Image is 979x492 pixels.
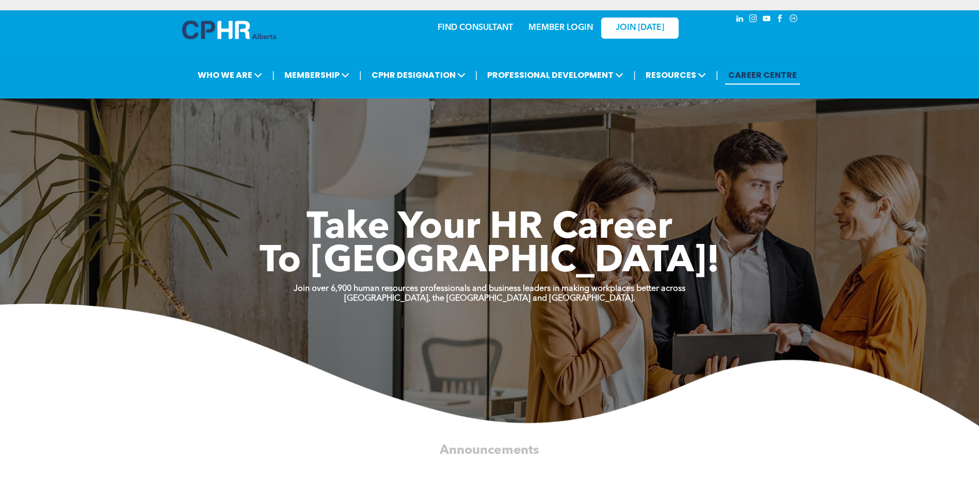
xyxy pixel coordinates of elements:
a: MEMBER LOGIN [528,24,593,32]
span: RESOURCES [643,65,709,85]
strong: Join over 6,900 human resources professionals and business leaders in making workplaces better ac... [294,285,685,293]
span: PROFESSIONAL DEVELOPMENT [484,65,627,85]
span: CPHR DESIGNATION [368,65,469,85]
img: A blue and white logo for cp alberta [182,21,276,39]
a: youtube [761,13,773,27]
a: facebook [775,13,786,27]
li: | [359,64,362,86]
span: JOIN [DATE] [616,23,664,33]
a: FIND CONSULTANT [438,24,513,32]
span: Announcements [440,444,539,457]
span: To [GEOGRAPHIC_DATA]! [260,243,720,281]
span: WHO WE ARE [195,65,265,85]
a: instagram [748,13,759,27]
a: JOIN [DATE] [601,18,679,39]
span: MEMBERSHIP [281,65,352,85]
li: | [272,64,275,86]
a: CAREER CENTRE [725,65,800,85]
span: Take Your HR Career [307,210,672,247]
li: | [475,64,478,86]
a: Social network [788,13,799,27]
li: | [716,64,718,86]
li: | [633,64,636,86]
strong: [GEOGRAPHIC_DATA], the [GEOGRAPHIC_DATA] and [GEOGRAPHIC_DATA]. [344,294,635,303]
a: linkedin [734,13,746,27]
